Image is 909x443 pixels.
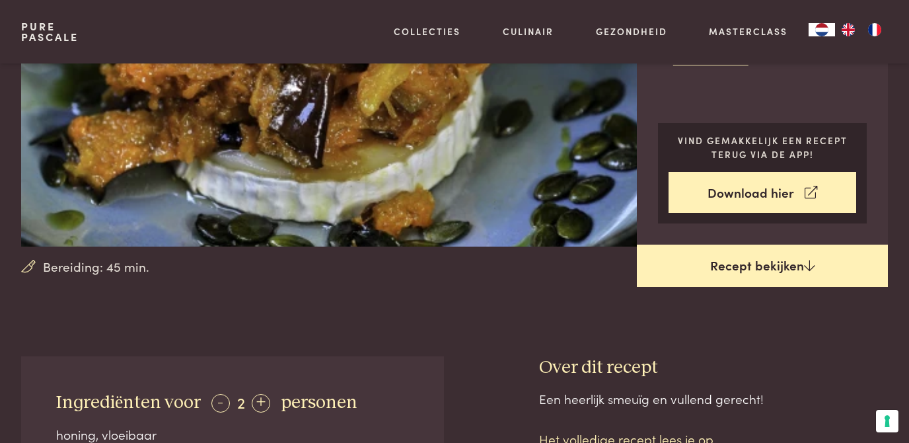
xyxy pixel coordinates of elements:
[809,23,888,36] aside: Language selected: Nederlands
[709,24,787,38] a: Masterclass
[596,24,667,38] a: Gezondheid
[835,23,861,36] a: EN
[237,391,245,413] span: 2
[669,172,857,214] a: Download hier
[637,245,888,287] a: Recept bekijken
[56,393,201,412] span: Ingrediënten voor
[394,24,460,38] a: Collecties
[539,356,888,380] h3: Over dit recept
[43,257,149,276] span: Bereiding: 45 min.
[211,394,230,413] div: -
[809,23,835,36] a: NL
[21,21,79,42] a: PurePascale
[281,393,357,412] span: personen
[835,23,888,36] ul: Language list
[539,389,888,409] div: Een heerlijk smeuïg en vullend gerecht!
[503,24,554,38] a: Culinair
[876,410,898,432] button: Uw voorkeuren voor toestemming voor trackingtechnologieën
[809,23,835,36] div: Language
[669,134,857,161] p: Vind gemakkelijk een recept terug via de app!
[252,394,270,413] div: +
[861,23,888,36] a: FR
